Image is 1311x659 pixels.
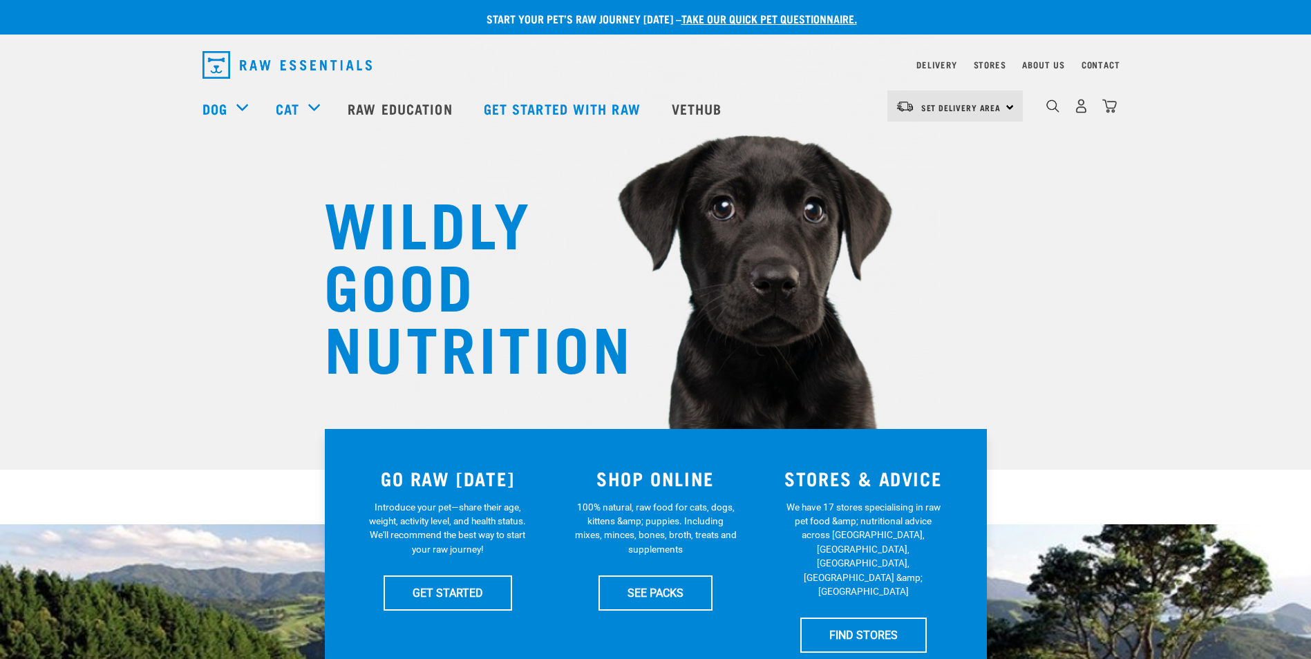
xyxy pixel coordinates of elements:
[191,46,1120,84] nav: dropdown navigation
[276,98,299,119] a: Cat
[470,81,658,136] a: Get started with Raw
[921,105,1001,110] span: Set Delivery Area
[560,468,751,489] h3: SHOP ONLINE
[1074,99,1088,113] img: user.png
[366,500,529,557] p: Introduce your pet—share their age, weight, activity level, and health status. We'll recommend th...
[681,15,857,21] a: take our quick pet questionnaire.
[334,81,469,136] a: Raw Education
[324,190,601,376] h1: WILDLY GOOD NUTRITION
[384,575,512,610] a: GET STARTED
[598,575,713,610] a: SEE PACKS
[1046,99,1059,113] img: home-icon-1@2x.png
[768,468,959,489] h3: STORES & ADVICE
[658,81,739,136] a: Vethub
[782,500,945,599] p: We have 17 stores specialising in raw pet food &amp; nutritional advice across [GEOGRAPHIC_DATA],...
[1082,62,1120,67] a: Contact
[202,51,372,79] img: Raw Essentials Logo
[574,500,737,557] p: 100% natural, raw food for cats, dogs, kittens &amp; puppies. Including mixes, minces, bones, bro...
[896,100,914,113] img: van-moving.png
[974,62,1006,67] a: Stores
[916,62,956,67] a: Delivery
[202,98,227,119] a: Dog
[1022,62,1064,67] a: About Us
[800,618,927,652] a: FIND STORES
[352,468,544,489] h3: GO RAW [DATE]
[1102,99,1117,113] img: home-icon@2x.png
